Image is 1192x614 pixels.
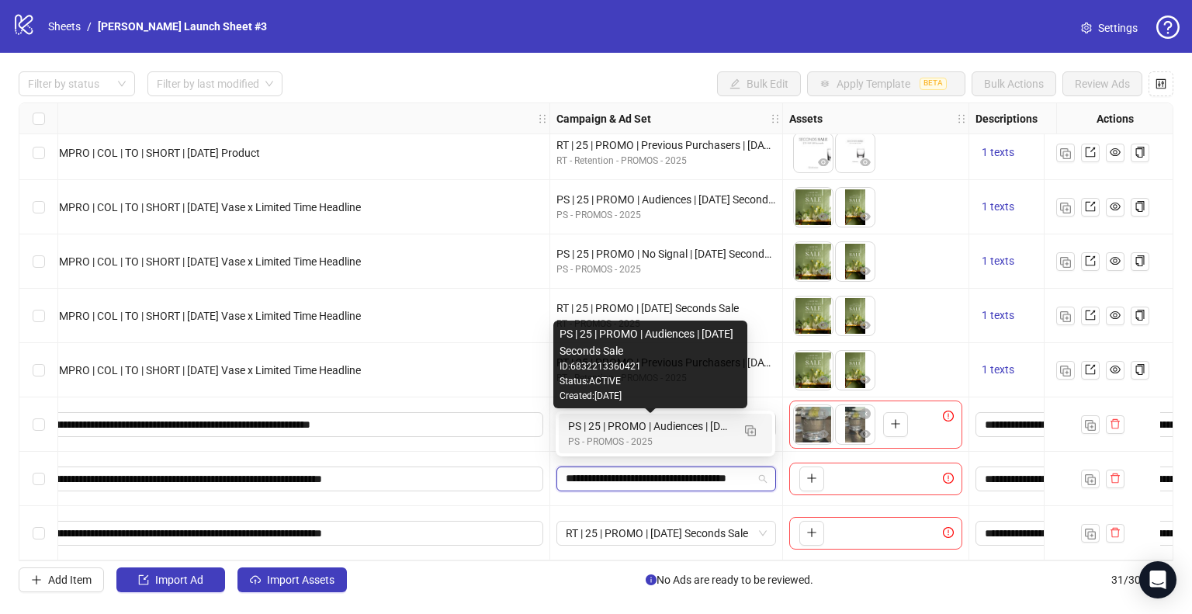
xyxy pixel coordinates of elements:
[807,71,965,96] button: Apply TemplateBETA
[1060,257,1071,268] img: Duplicate
[1060,203,1071,213] img: Duplicate
[794,134,833,172] img: Asset 1
[560,374,741,389] div: Status: ACTIVE
[814,371,833,390] button: Preview
[818,320,829,331] span: eye
[794,188,833,227] img: Asset 1
[19,126,58,180] div: Select row 24
[1056,144,1075,162] button: Duplicate
[19,343,58,397] div: Select row 28
[745,425,756,436] img: Duplicate
[1110,147,1121,158] span: eye
[890,418,901,429] span: plus
[1085,255,1096,266] span: export
[556,208,776,223] div: PS - PROMOS - 2025
[789,110,823,127] strong: Assets
[1085,420,1096,431] img: Duplicate
[836,351,875,390] img: Asset 2
[19,234,58,289] div: Select row 26
[860,428,871,439] span: eye
[1081,470,1100,488] button: Duplicate
[556,191,776,208] div: PS | 25 | PROMO | Audiences | [DATE] Seconds Sale
[87,18,92,35] li: /
[646,571,813,588] span: No Ads are ready to be reviewed.
[556,137,776,154] div: RT | 25 | PROMO | Previous Purchasers | [DATE] Seconds Sale
[560,325,741,359] div: PS | 25 | PROMO | Audiences | [DATE] Seconds Sale
[250,574,261,585] span: cloud-upload
[814,262,833,281] button: Preview
[856,317,875,335] button: Preview
[95,18,270,35] a: [PERSON_NAME] Launch Sheet #3
[1135,310,1145,321] span: copy
[1056,361,1075,380] button: Duplicate
[19,397,58,452] div: Select row 29
[1110,473,1121,484] span: delete
[738,418,763,442] button: Duplicate
[1060,366,1071,376] img: Duplicate
[982,309,1014,321] span: 1 texts
[1060,148,1071,159] img: Duplicate
[883,412,908,437] button: Add
[856,405,875,424] button: Delete
[1139,561,1176,598] div: Open Intercom Messenger
[856,262,875,281] button: Preview
[778,103,782,134] div: Resize Campaign & Ad Set column
[806,527,817,538] span: plus
[559,414,772,453] div: PS | 25 | PROMO | Audiences | Labor Day 2025 Seconds Sale
[556,300,776,317] div: RT | 25 | PROMO | [DATE] Seconds Sale
[972,71,1056,96] button: Bulk Actions
[556,317,776,331] div: RT - PROMOS - 2025
[1135,147,1145,158] span: copy
[1062,71,1142,96] button: Review Ads
[794,297,833,335] img: Asset 1
[566,522,767,545] span: RT | 25 | PROMO | Labor Day 2025 Seconds Sale
[1056,252,1075,271] button: Duplicate
[814,154,833,172] button: Preview
[814,425,833,444] button: Preview
[781,113,792,124] span: holder
[1110,418,1121,429] span: delete
[856,208,875,227] button: Preview
[956,113,967,124] span: holder
[818,408,829,419] span: close-circle
[975,110,1038,127] strong: Descriptions
[818,265,829,276] span: eye
[1085,474,1096,485] img: Duplicate
[237,567,347,592] button: Import Assets
[982,363,1014,376] span: 1 texts
[818,157,829,168] span: eye
[860,408,871,419] span: close-circle
[794,351,833,390] img: Asset 1
[546,103,549,134] div: Resize Ad Name column
[799,467,824,491] button: Add
[943,527,958,538] span: exclamation-circle
[943,411,958,421] span: exclamation-circle
[1097,110,1134,127] strong: Actions
[770,113,781,124] span: holder
[975,144,1020,162] button: 1 texts
[818,374,829,385] span: eye
[155,574,203,586] span: Import Ad
[794,405,833,444] img: Asset 1
[31,574,42,585] span: plus
[48,574,92,586] span: Add Item
[1135,364,1145,375] span: copy
[1085,201,1096,212] span: export
[19,567,104,592] button: Add Item
[19,103,58,134] div: Select all rows
[138,574,149,585] span: import
[1149,71,1173,96] button: Configure table settings
[45,18,84,35] a: Sheets
[1081,524,1100,543] button: Duplicate
[1156,78,1166,89] span: control
[965,103,968,134] div: Resize Assets column
[975,307,1020,325] button: 1 texts
[943,473,958,484] span: exclamation-circle
[19,289,58,343] div: Select row 27
[856,371,875,390] button: Preview
[560,389,741,404] div: Created: [DATE]
[560,359,741,374] div: ID: 6832213360421
[860,211,871,222] span: eye
[19,180,58,234] div: Select row 25
[836,405,875,444] div: Asset 2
